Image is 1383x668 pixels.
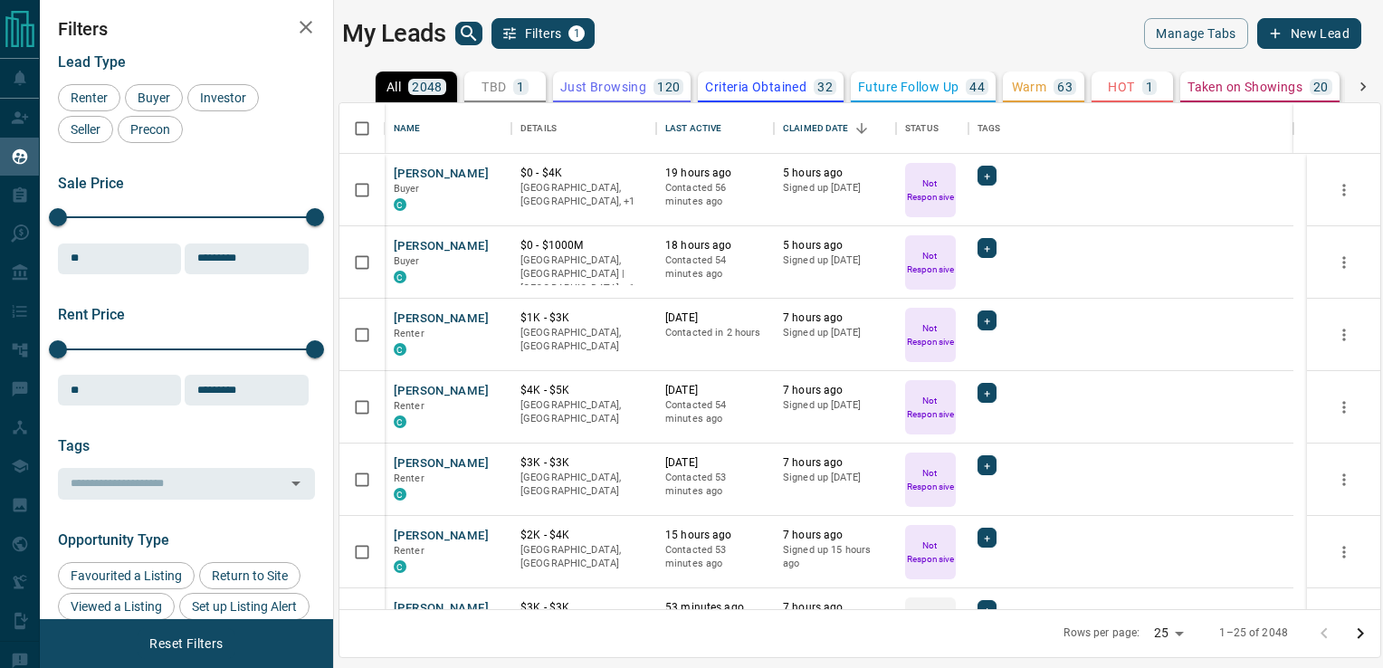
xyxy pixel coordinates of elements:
[1146,81,1153,93] p: 1
[64,122,107,137] span: Seller
[520,238,647,253] p: $0 - $1000M
[1012,81,1047,93] p: Warm
[342,19,446,48] h1: My Leads
[394,310,489,328] button: [PERSON_NAME]
[394,560,406,573] div: condos.ca
[520,471,647,499] p: [GEOGRAPHIC_DATA], [GEOGRAPHIC_DATA]
[1331,539,1358,566] button: more
[520,103,557,154] div: Details
[783,103,849,154] div: Claimed Date
[783,528,887,543] p: 7 hours ago
[1144,18,1247,49] button: Manage Tabs
[657,81,680,93] p: 120
[783,326,887,340] p: Signed up [DATE]
[1331,321,1358,348] button: more
[394,488,406,501] div: condos.ca
[984,456,990,474] span: +
[194,91,253,105] span: Investor
[520,166,647,181] p: $0 - $4K
[520,383,647,398] p: $4K - $5K
[520,455,647,471] p: $3K - $3K
[665,383,765,398] p: [DATE]
[570,27,583,40] span: 1
[665,326,765,340] p: Contacted in 2 hours
[665,238,765,253] p: 18 hours ago
[58,116,113,143] div: Seller
[849,116,874,141] button: Sort
[394,255,420,267] span: Buyer
[520,253,647,296] p: Toronto
[817,81,833,93] p: 32
[1147,620,1190,646] div: 25
[394,415,406,428] div: condos.ca
[783,238,887,253] p: 5 hours ago
[783,543,887,571] p: Signed up 15 hours ago
[394,545,424,557] span: Renter
[58,437,90,454] span: Tags
[491,18,596,49] button: Filters1
[394,238,489,255] button: [PERSON_NAME]
[58,306,125,323] span: Rent Price
[907,177,954,204] p: Not Responsive
[907,539,954,566] p: Not Responsive
[665,181,765,209] p: Contacted 56 minutes ago
[394,472,424,484] span: Renter
[1331,177,1358,204] button: more
[394,271,406,283] div: condos.ca
[783,383,887,398] p: 7 hours ago
[186,599,303,614] span: Set up Listing Alert
[907,249,954,276] p: Not Responsive
[520,326,647,354] p: [GEOGRAPHIC_DATA], [GEOGRAPHIC_DATA]
[783,166,887,181] p: 5 hours ago
[394,198,406,211] div: condos.ca
[1331,466,1358,493] button: more
[58,53,126,71] span: Lead Type
[138,628,234,659] button: Reset Filters
[520,528,647,543] p: $2K - $4K
[520,600,647,616] p: $3K - $3K
[394,328,424,339] span: Renter
[665,310,765,326] p: [DATE]
[520,543,647,571] p: [GEOGRAPHIC_DATA], [GEOGRAPHIC_DATA]
[412,81,443,93] p: 2048
[783,471,887,485] p: Signed up [DATE]
[394,600,489,617] button: [PERSON_NAME]
[665,398,765,426] p: Contacted 54 minutes ago
[978,103,1001,154] div: Tags
[205,568,294,583] span: Return to Site
[1063,625,1140,641] p: Rows per page:
[1057,81,1073,93] p: 63
[520,398,647,426] p: [GEOGRAPHIC_DATA], [GEOGRAPHIC_DATA]
[665,471,765,499] p: Contacted 53 minutes ago
[665,455,765,471] p: [DATE]
[58,84,120,111] div: Renter
[394,183,420,195] span: Buyer
[394,528,489,545] button: [PERSON_NAME]
[907,321,954,348] p: Not Responsive
[511,103,656,154] div: Details
[783,310,887,326] p: 7 hours ago
[656,103,774,154] div: Last Active
[1342,616,1378,652] button: Go to next page
[118,116,183,143] div: Precon
[1313,81,1329,93] p: 20
[64,568,188,583] span: Favourited a Listing
[705,81,806,93] p: Criteria Obtained
[978,383,997,403] div: +
[1108,81,1134,93] p: HOT
[64,91,114,105] span: Renter
[978,600,997,620] div: +
[124,122,176,137] span: Precon
[783,181,887,196] p: Signed up [DATE]
[58,531,169,549] span: Opportunity Type
[520,310,647,326] p: $1K - $3K
[1219,625,1288,641] p: 1–25 of 2048
[1331,394,1358,421] button: more
[665,253,765,282] p: Contacted 54 minutes ago
[984,311,990,329] span: +
[1331,249,1358,276] button: more
[125,84,183,111] div: Buyer
[385,103,511,154] div: Name
[131,91,176,105] span: Buyer
[783,398,887,413] p: Signed up [DATE]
